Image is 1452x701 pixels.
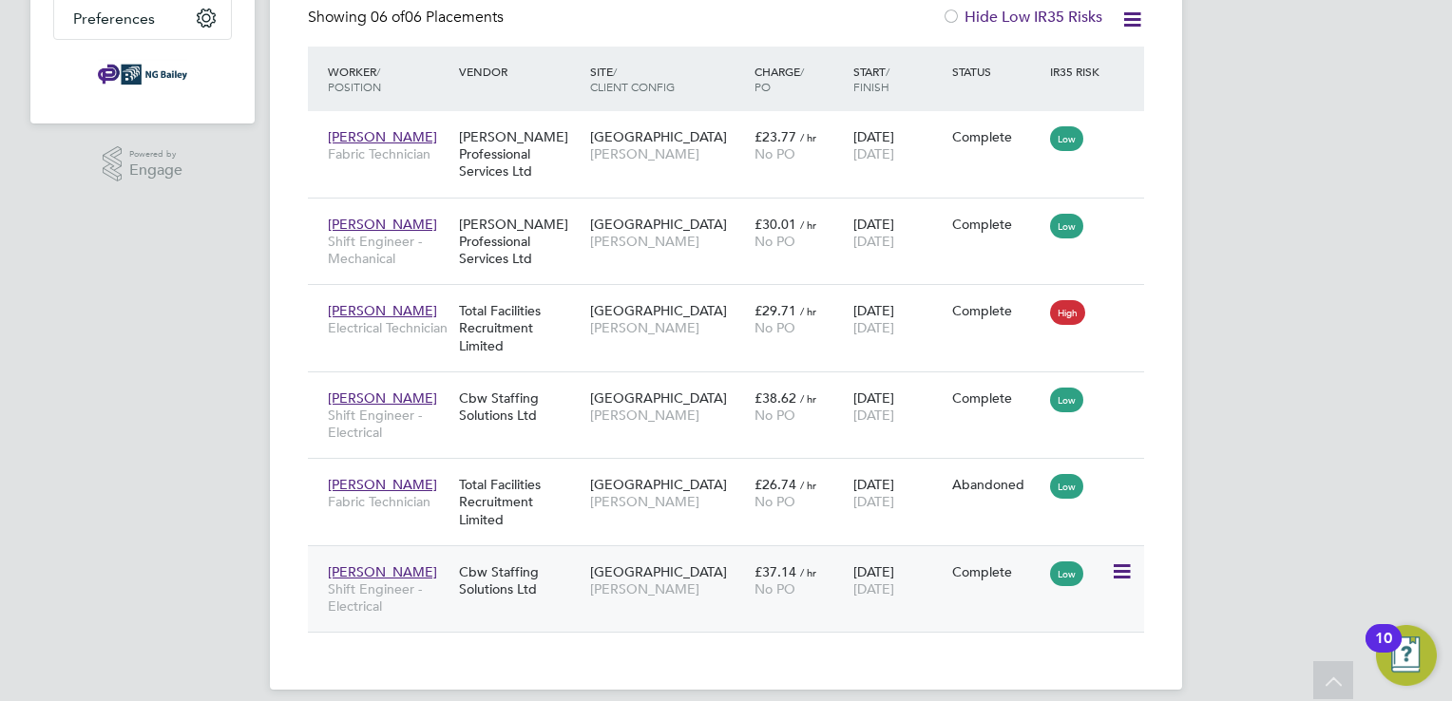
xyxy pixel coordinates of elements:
span: Fabric Technician [328,145,449,162]
span: [PERSON_NAME] [590,407,745,424]
div: Complete [952,128,1041,145]
div: Complete [952,389,1041,407]
span: [PERSON_NAME] [590,319,745,336]
span: [PERSON_NAME] [328,389,437,407]
span: / hr [800,565,816,579]
span: Low [1050,214,1083,238]
span: [DATE] [853,319,894,336]
span: [GEOGRAPHIC_DATA] [590,216,727,233]
span: [PERSON_NAME] [328,302,437,319]
div: Vendor [454,54,585,88]
span: [GEOGRAPHIC_DATA] [590,128,727,145]
div: [PERSON_NAME] Professional Services Ltd [454,119,585,190]
span: [PERSON_NAME] [328,216,437,233]
span: £23.77 [755,128,796,145]
span: [PERSON_NAME] [590,145,745,162]
span: / hr [800,130,816,144]
div: [DATE] [849,380,947,433]
span: [PERSON_NAME] [328,563,437,580]
span: Low [1050,126,1083,151]
a: Powered byEngage [103,146,183,182]
span: [DATE] [853,407,894,424]
a: [PERSON_NAME]Fabric TechnicianTotal Facilities Recruitment Limited[GEOGRAPHIC_DATA][PERSON_NAME]£... [323,465,1144,482]
span: Low [1050,561,1083,586]
button: Open Resource Center, 10 new notifications [1376,625,1437,686]
span: [DATE] [853,233,894,250]
span: / hr [800,304,816,318]
span: [PERSON_NAME] [328,128,437,145]
div: [DATE] [849,119,947,172]
span: Preferences [73,9,155,28]
span: / Client Config [590,64,675,94]
span: Powered by [129,146,182,162]
span: Shift Engineer - Mechanical [328,233,449,267]
span: £38.62 [755,389,796,407]
span: [GEOGRAPHIC_DATA] [590,476,727,493]
div: [DATE] [849,206,947,259]
span: No PO [755,493,795,510]
span: 06 of [371,8,405,27]
span: No PO [755,407,795,424]
span: / Position [328,64,381,94]
div: [DATE] [849,466,947,520]
span: £26.74 [755,476,796,493]
div: [PERSON_NAME] Professional Services Ltd [454,206,585,277]
div: Charge [750,54,849,104]
div: Complete [952,563,1041,580]
div: 10 [1375,638,1392,663]
div: Worker [323,54,454,104]
span: Engage [129,162,182,179]
div: Site [585,54,750,104]
span: [GEOGRAPHIC_DATA] [590,302,727,319]
div: [DATE] [849,554,947,607]
span: [PERSON_NAME] [590,493,745,510]
span: No PO [755,233,795,250]
div: Total Facilities Recruitment Limited [454,466,585,538]
div: Status [947,54,1046,88]
div: Showing [308,8,507,28]
div: [DATE] [849,293,947,346]
span: Low [1050,474,1083,499]
a: [PERSON_NAME]Shift Engineer - Mechanical[PERSON_NAME] Professional Services Ltd[GEOGRAPHIC_DATA][... [323,205,1144,221]
span: [DATE] [853,145,894,162]
span: No PO [755,580,795,597]
a: [PERSON_NAME]Shift Engineer - ElectricalCbw Staffing Solutions Ltd[GEOGRAPHIC_DATA][PERSON_NAME]£... [323,553,1144,569]
span: £29.71 [755,302,796,319]
div: Cbw Staffing Solutions Ltd [454,380,585,433]
span: £37.14 [755,563,796,580]
div: Complete [952,302,1041,319]
span: [GEOGRAPHIC_DATA] [590,389,727,407]
div: Start [849,54,947,104]
div: Complete [952,216,1041,233]
span: [GEOGRAPHIC_DATA] [590,563,727,580]
span: Fabric Technician [328,493,449,510]
div: Total Facilities Recruitment Limited [454,293,585,364]
div: Abandoned [952,476,1041,493]
span: / hr [800,478,816,492]
span: Low [1050,388,1083,412]
span: No PO [755,145,795,162]
a: Go to home page [53,59,232,89]
span: High [1050,300,1085,325]
span: £30.01 [755,216,796,233]
a: [PERSON_NAME]Fabric Technician[PERSON_NAME] Professional Services Ltd[GEOGRAPHIC_DATA][PERSON_NAM... [323,118,1144,134]
div: IR35 Risk [1045,54,1111,88]
span: Electrical Technician [328,319,449,336]
span: [PERSON_NAME] [590,233,745,250]
span: Shift Engineer - Electrical [328,407,449,441]
span: [PERSON_NAME] [328,476,437,493]
span: Shift Engineer - Electrical [328,580,449,615]
span: [DATE] [853,493,894,510]
label: Hide Low IR35 Risks [942,8,1102,27]
img: ngbailey-logo-retina.png [98,59,187,89]
span: 06 Placements [371,8,504,27]
span: [DATE] [853,580,894,597]
a: [PERSON_NAME]Shift Engineer - ElectricalCbw Staffing Solutions Ltd[GEOGRAPHIC_DATA][PERSON_NAME]£... [323,379,1144,395]
a: [PERSON_NAME]Electrical TechnicianTotal Facilities Recruitment Limited[GEOGRAPHIC_DATA][PERSON_NA... [323,292,1144,308]
div: Cbw Staffing Solutions Ltd [454,554,585,607]
span: [PERSON_NAME] [590,580,745,597]
span: / hr [800,218,816,232]
span: / PO [755,64,804,94]
span: No PO [755,319,795,336]
span: / Finish [853,64,889,94]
